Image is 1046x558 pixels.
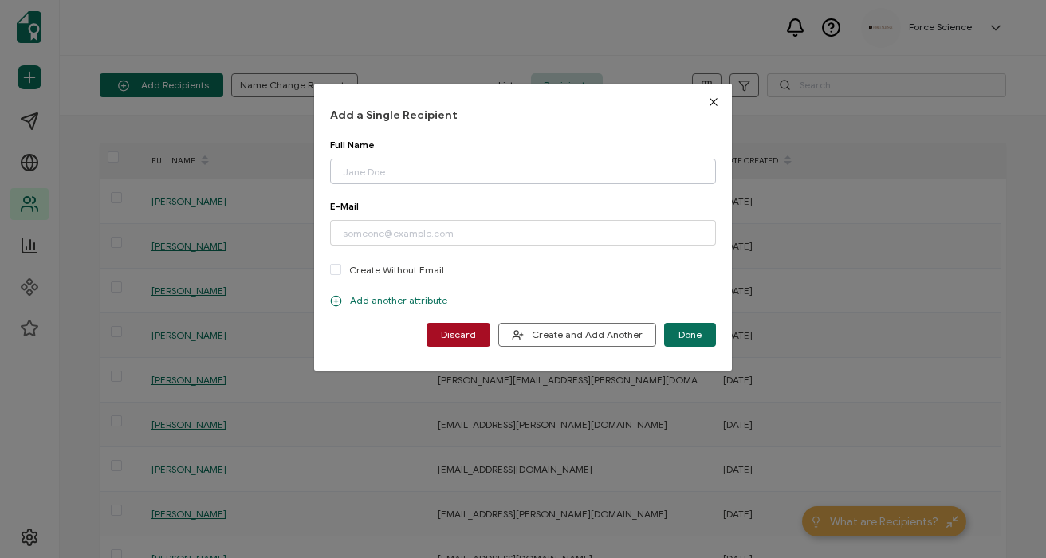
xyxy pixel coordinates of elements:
[330,159,717,184] input: Jane Doe
[678,330,702,340] span: Done
[330,294,447,307] p: Add another attribute
[664,323,716,347] button: Done
[441,330,476,340] span: Discard
[349,262,444,277] p: Create Without Email
[695,84,732,120] button: Close
[314,84,733,371] div: dialog
[330,108,717,123] h1: Add a Single Recipient
[330,200,359,212] span: E-Mail
[330,220,717,246] input: someone@example.com
[966,481,1046,558] iframe: Chat Widget
[512,329,643,341] span: Create and Add Another
[427,323,490,347] button: Discard
[330,139,375,151] span: Full Name
[498,323,656,347] button: Create and Add Another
